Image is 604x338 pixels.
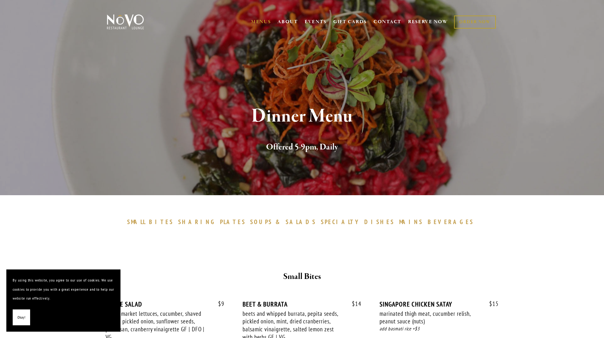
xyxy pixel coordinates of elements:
[352,300,355,308] span: $
[251,19,271,25] a: MENUS
[364,218,394,226] span: DISHES
[149,218,173,226] span: BITES
[283,271,321,282] strong: Small Bites
[454,16,496,29] a: ORDER NOW
[117,106,487,127] h1: Dinner Menu
[277,19,298,25] a: ABOUT
[489,300,492,308] span: $
[408,16,448,28] a: RESERVE NOW
[380,310,480,325] div: marinated thigh meat, cucumber relish, peanut sauce (nuts)
[250,218,319,226] a: SOUPS&SALADS
[212,300,224,308] span: 9
[17,313,25,322] span: Okay!
[13,309,30,326] button: Okay!
[373,16,401,28] a: CONTACT
[178,218,249,226] a: SHARINGPLATES
[243,300,361,308] div: BEET & BURRATA
[6,269,120,332] section: Cookie banner
[13,276,114,303] p: By using this website, you agree to our use of cookies. We use cookies to provide you with a grea...
[286,218,316,226] span: SALADS
[346,300,361,308] span: 14
[127,218,146,226] span: SMALL
[276,218,283,226] span: &
[321,218,361,226] span: SPECIALTY
[380,325,498,333] div: add basmati rice +$3
[178,218,217,226] span: SHARING
[380,300,498,308] div: SINGAPORE CHICKEN SATAY
[305,19,327,25] a: EVENTS
[333,16,367,28] a: GIFT CARDS
[127,218,177,226] a: SMALLBITES
[106,300,224,308] div: HOUSE SALAD
[483,300,499,308] span: 15
[399,218,423,226] span: MAINS
[321,218,398,226] a: SPECIALTYDISHES
[220,218,246,226] span: PLATES
[428,218,474,226] span: BEVERAGES
[106,14,145,30] img: Novo Restaurant &amp; Lounge
[218,300,221,308] span: $
[250,218,272,226] span: SOUPS
[117,141,487,154] h2: Offered 5-9pm, Daily
[428,218,477,226] a: BEVERAGES
[399,218,426,226] a: MAINS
